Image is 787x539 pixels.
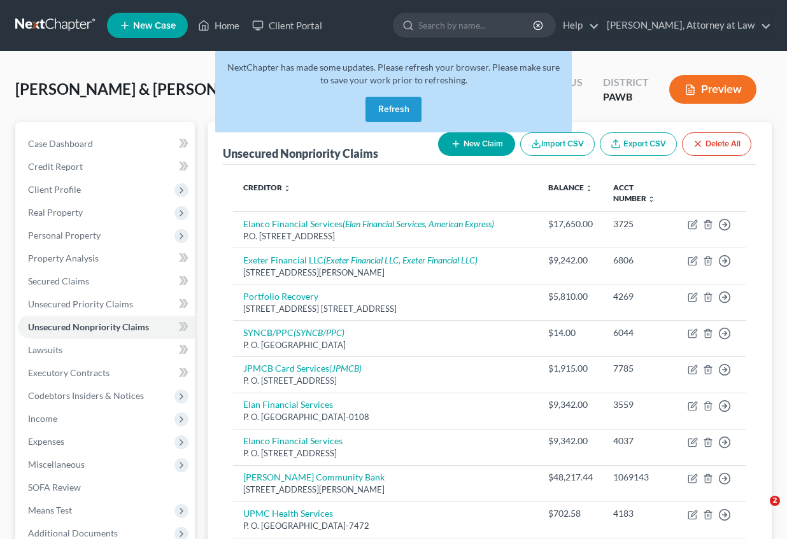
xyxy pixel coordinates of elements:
[28,436,64,447] span: Expenses
[28,321,149,332] span: Unsecured Nonpriority Claims
[520,132,595,156] button: Import CSV
[243,183,291,192] a: Creditor unfold_more
[18,155,195,178] a: Credit Report
[548,362,593,375] div: $1,915.00
[682,132,751,156] button: Delete All
[28,230,101,241] span: Personal Property
[613,471,667,484] div: 1069143
[243,327,344,338] a: SYNCB/PPC(SYNCB/PPC)
[243,255,478,265] a: Exeter Financial LLC(Exeter Financial LLC, Exeter Financial LLC)
[770,496,780,506] span: 2
[28,482,81,493] span: SOFA Review
[133,21,176,31] span: New Case
[192,14,246,37] a: Home
[243,303,528,315] div: [STREET_ADDRESS] [STREET_ADDRESS]
[323,255,478,265] i: (Exeter Financial LLC, Exeter Financial LLC)
[243,508,333,519] a: UPMC Health Services
[669,75,756,104] button: Preview
[548,507,593,520] div: $702.58
[418,13,535,37] input: Search by name...
[613,507,667,520] div: 4183
[18,316,195,339] a: Unsecured Nonpriority Claims
[600,132,677,156] a: Export CSV
[28,505,72,515] span: Means Test
[548,218,593,230] div: $17,650.00
[613,398,667,411] div: 3559
[329,363,362,374] i: (JPMCB)
[365,97,422,122] button: Refresh
[28,207,83,218] span: Real Property
[603,90,649,104] div: PAWB
[28,413,57,424] span: Income
[15,80,273,98] span: [PERSON_NAME] & [PERSON_NAME]
[246,14,329,37] a: Client Portal
[243,267,528,279] div: [STREET_ADDRESS][PERSON_NAME]
[744,496,774,526] iframe: Intercom live chat
[548,290,593,303] div: $5,810.00
[613,183,655,203] a: Acct Number unfold_more
[613,290,667,303] div: 4269
[28,390,144,401] span: Codebtors Insiders & Notices
[243,399,333,410] a: Elan Financial Services
[28,161,83,172] span: Credit Report
[28,459,85,470] span: Miscellaneous
[243,230,528,242] div: P.O. [STREET_ADDRESS]
[438,132,515,156] button: New Claim
[18,132,195,155] a: Case Dashboard
[243,484,528,496] div: [STREET_ADDRESS][PERSON_NAME]
[548,435,593,447] div: $9,342.00
[18,293,195,316] a: Unsecured Priority Claims
[548,398,593,411] div: $9,342.00
[243,375,528,387] div: P. O. [STREET_ADDRESS]
[585,185,593,192] i: unfold_more
[283,185,291,192] i: unfold_more
[243,363,362,374] a: JPMCB Card Services(JPMCB)
[613,362,667,375] div: 7785
[227,62,560,85] span: NextChapter has made some updates. Please refresh your browser. Please make sure to save your wor...
[243,435,343,446] a: Elanco Financial Services
[243,520,528,532] div: P. O. [GEOGRAPHIC_DATA]-7472
[548,254,593,267] div: $9,242.00
[28,367,110,378] span: Executory Contracts
[18,476,195,499] a: SOFA Review
[18,270,195,293] a: Secured Claims
[18,247,195,270] a: Property Analysis
[243,411,528,423] div: P. O. [GEOGRAPHIC_DATA]-0108
[603,75,649,90] div: District
[613,254,667,267] div: 6806
[548,471,593,484] div: $48,217.44
[613,435,667,447] div: 4037
[18,361,195,384] a: Executory Contracts
[28,276,89,286] span: Secured Claims
[548,183,593,192] a: Balance unfold_more
[223,146,378,161] div: Unsecured Nonpriority Claims
[243,447,528,459] div: P. O. [STREET_ADDRESS]
[28,253,99,263] span: Property Analysis
[243,472,385,482] a: [PERSON_NAME] Community Bank
[343,218,494,229] i: (Elan Financial Services, American Express)
[243,218,494,229] a: Elanco Financial Services(Elan Financial Services, American Express)
[28,138,93,149] span: Case Dashboard
[613,326,667,339] div: 6044
[243,291,318,302] a: Portfolio Recovery
[243,339,528,351] div: P. O. [GEOGRAPHIC_DATA]
[557,14,599,37] a: Help
[294,327,344,338] i: (SYNCB/PPC)
[648,195,655,203] i: unfold_more
[548,326,593,339] div: $14.00
[613,218,667,230] div: 3725
[28,298,133,309] span: Unsecured Priority Claims
[600,14,771,37] a: [PERSON_NAME], Attorney at Law
[28,184,81,195] span: Client Profile
[28,528,118,538] span: Additional Documents
[18,339,195,361] a: Lawsuits
[28,344,62,355] span: Lawsuits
